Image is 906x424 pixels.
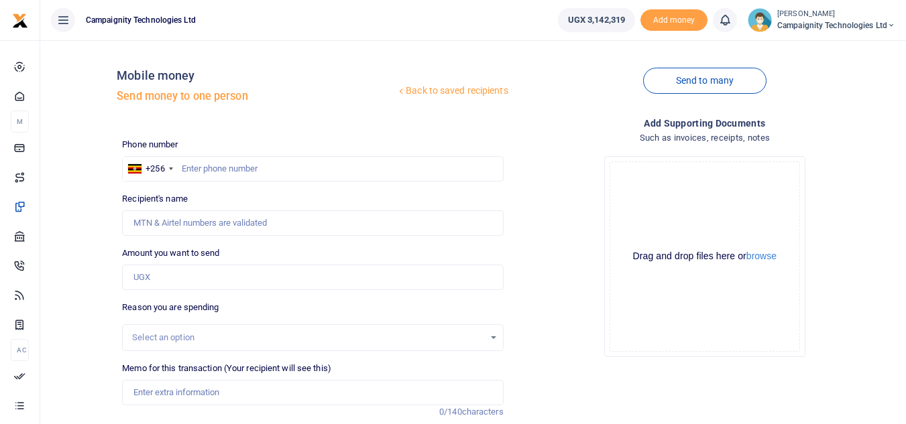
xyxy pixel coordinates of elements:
[11,339,29,361] li: Ac
[12,15,28,25] a: logo-small logo-large logo-large
[514,116,895,131] h4: Add supporting Documents
[777,9,895,20] small: [PERSON_NAME]
[11,111,29,133] li: M
[122,210,503,236] input: MTN & Airtel numbers are validated
[604,156,805,357] div: File Uploader
[80,14,201,26] span: Campaignity Technologies Ltd
[748,8,895,32] a: profile-user [PERSON_NAME] Campaignity Technologies Ltd
[396,79,509,103] a: Back to saved recipients
[568,13,625,27] span: UGX 3,142,319
[117,68,396,83] h4: Mobile money
[558,8,635,32] a: UGX 3,142,319
[553,8,640,32] li: Wallet ballance
[117,90,396,103] h5: Send money to one person
[746,251,777,261] button: browse
[122,380,503,405] input: Enter extra information
[122,192,188,206] label: Recipient's name
[132,331,484,344] div: Select an option
[122,362,331,375] label: Memo for this transaction (Your recipient will see this)
[122,156,503,182] input: Enter phone number
[610,250,799,263] div: Drag and drop files here or
[439,407,462,417] span: 0/140
[146,162,164,175] div: +256
[643,68,767,94] a: Send to many
[122,138,178,151] label: Phone number
[123,157,176,181] div: Uganda: +256
[640,14,707,24] a: Add money
[777,19,895,31] span: Campaignity Technologies Ltd
[640,9,707,31] li: Toup your wallet
[122,301,219,314] label: Reason you are spending
[462,407,504,417] span: characters
[122,265,503,290] input: UGX
[640,9,707,31] span: Add money
[514,131,895,145] h4: Such as invoices, receipts, notes
[748,8,772,32] img: profile-user
[12,13,28,29] img: logo-small
[122,246,219,260] label: Amount you want to send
